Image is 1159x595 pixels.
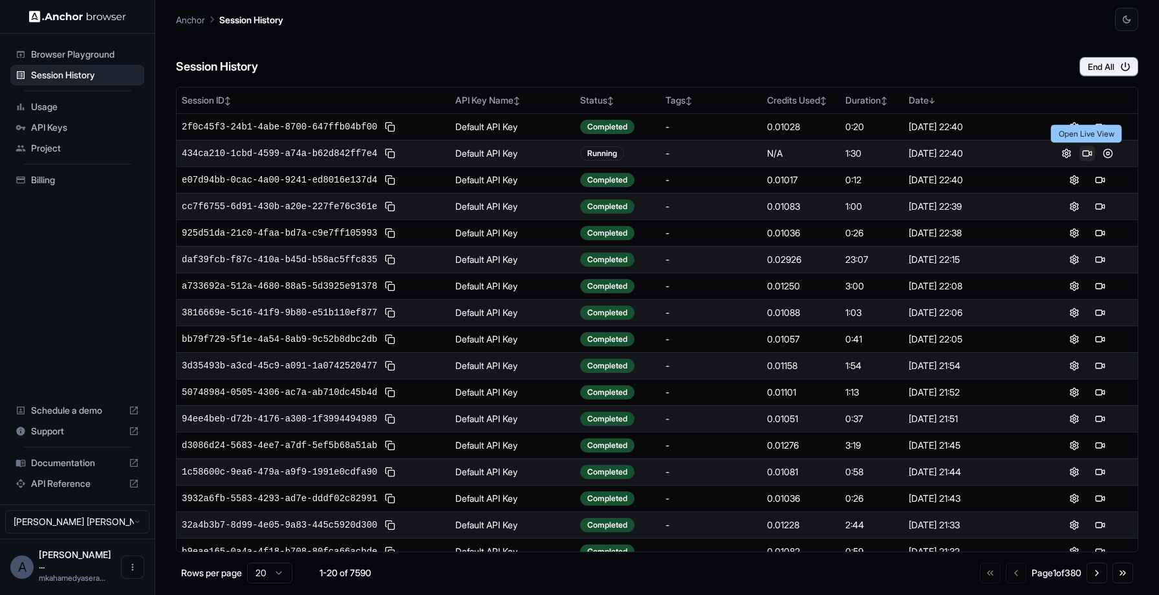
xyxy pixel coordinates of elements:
[182,227,377,240] span: 925d51da-21c0-4faa-bd7a-c9e7ff105993
[881,96,887,106] span: ↕
[767,466,835,478] div: 0.01081
[455,94,570,107] div: API Key Name
[176,13,205,27] p: Anchor
[450,485,575,511] td: Default API Key
[845,359,898,372] div: 1:54
[909,333,1031,346] div: [DATE] 22:05
[845,386,898,399] div: 1:13
[666,412,757,425] div: -
[909,306,1031,319] div: [DATE] 22:06
[909,545,1031,558] div: [DATE] 21:32
[219,13,283,27] p: Session History
[580,306,634,320] div: Completed
[845,253,898,266] div: 23:07
[666,94,757,107] div: Tags
[580,332,634,346] div: Completed
[31,121,139,134] span: API Keys
[1032,567,1081,579] div: Page 1 of 380
[182,200,377,213] span: cc7f6755-6d91-430b-a20e-227fe76c361e
[666,253,757,266] div: -
[666,333,757,346] div: -
[666,386,757,399] div: -
[182,253,377,266] span: daf39fcb-f87c-410a-b45d-b58ac5ffc835
[31,69,139,82] span: Session History
[767,200,835,213] div: 0.01083
[182,412,377,425] span: 94ee4beb-d72b-4176-a308-1f3994494989
[845,227,898,240] div: 0:26
[666,227,757,240] div: -
[909,359,1031,372] div: [DATE] 21:54
[909,386,1031,399] div: [DATE] 21:52
[182,492,377,505] span: 3932a6fb-5583-4293-ad7e-dddf02c82991
[845,412,898,425] div: 0:37
[666,280,757,293] div: -
[31,48,139,61] span: Browser Playground
[182,120,377,133] span: 2f0c45f3-24b1-4abe-8700-647ffb04bf00
[181,567,242,579] p: Rows per page
[10,117,144,138] div: API Keys
[845,174,898,186] div: 0:12
[182,519,377,532] span: 32a4b3b7-8d99-4e05-9a83-445c5920d300
[845,120,898,133] div: 0:20
[31,477,124,490] span: API Reference
[182,333,377,346] span: bb79f729-5f1e-4a54-8ab9-9c52b8dbc2db
[10,96,144,117] div: Usage
[767,439,835,452] div: 0.01276
[845,200,898,213] div: 1:00
[666,306,757,319] div: -
[182,147,377,160] span: 434ca210-1cbd-4599-a74a-b62d842ff7e4
[686,96,692,106] span: ↕
[767,386,835,399] div: 0.01101
[909,94,1031,107] div: Date
[580,518,634,532] div: Completed
[767,280,835,293] div: 0.01250
[31,404,124,417] span: Schedule a demo
[767,227,835,240] div: 0.01036
[450,458,575,485] td: Default API Key
[767,174,835,186] div: 0.01017
[182,306,377,319] span: 3816669e-5c16-41f9-9b80-e51b110ef877
[31,142,139,155] span: Project
[514,96,520,106] span: ↕
[29,10,126,23] img: Anchor Logo
[182,545,377,558] span: b9eae165-0a4a-4f18-b708-80fca66acbde
[10,473,144,494] div: API Reference
[909,412,1031,425] div: [DATE] 21:51
[580,465,634,479] div: Completed
[182,174,377,186] span: e07d94bb-0cac-4a00-9241-ed8016e137d4
[580,226,634,240] div: Completed
[666,439,757,452] div: -
[10,400,144,421] div: Schedule a demo
[666,120,757,133] div: -
[767,359,835,372] div: 0.01158
[39,549,111,570] span: Ahamed Yaser Arafath MK
[31,425,124,438] span: Support
[182,280,377,293] span: a733692a-512a-4680-88a5-5d3925e91378
[909,227,1031,240] div: [DATE] 22:38
[580,199,634,214] div: Completed
[666,545,757,558] div: -
[450,219,575,246] td: Default API Key
[176,58,258,76] h6: Session History
[666,519,757,532] div: -
[39,573,105,583] span: mkahamedyaserarafath@gmail.com
[845,492,898,505] div: 0:26
[580,279,634,293] div: Completed
[845,439,898,452] div: 3:19
[580,544,634,559] div: Completed
[450,113,575,140] td: Default API Key
[10,170,144,190] div: Billing
[909,200,1031,213] div: [DATE] 22:39
[450,166,575,193] td: Default API Key
[767,306,835,319] div: 0.01088
[767,120,835,133] div: 0.01028
[10,44,144,65] div: Browser Playground
[10,65,144,85] div: Session History
[607,96,614,106] span: ↕
[182,466,377,478] span: 1c58600c-9ea6-479a-a9f9-1991e0cdfa90
[909,280,1031,293] div: [DATE] 22:08
[182,439,377,452] span: d3086d24-5683-4ee7-a7df-5ef5b68a51ab
[450,273,575,299] td: Default API Key
[929,96,935,106] span: ↓
[1079,57,1138,76] button: End All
